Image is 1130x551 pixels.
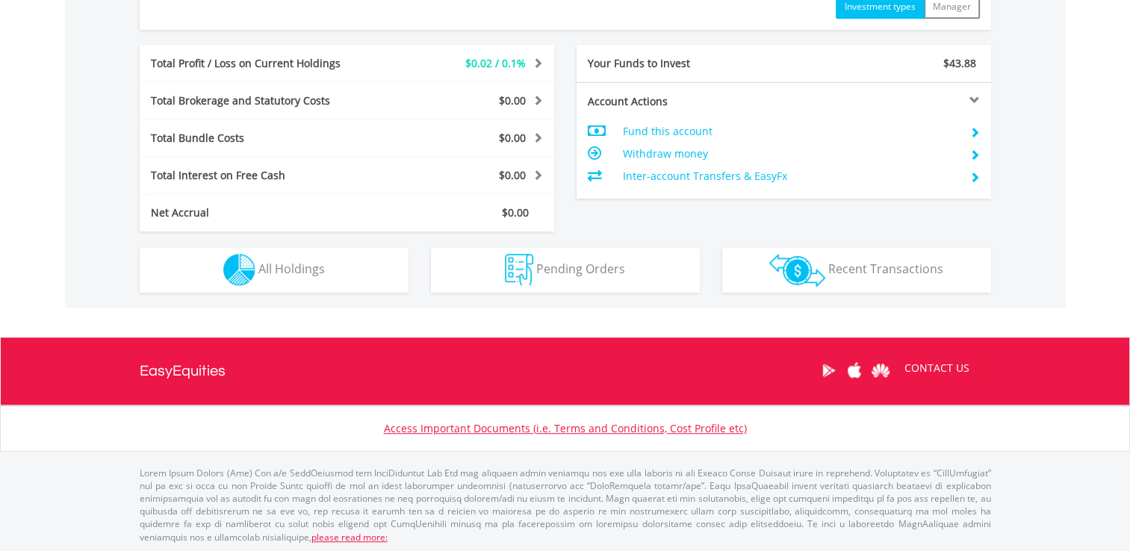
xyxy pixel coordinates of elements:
[536,261,625,277] span: Pending Orders
[140,168,382,183] div: Total Interest on Free Cash
[943,56,976,70] span: $43.88
[722,248,991,293] button: Recent Transactions
[502,205,529,220] span: $0.00
[499,131,526,145] span: $0.00
[577,56,784,71] div: Your Funds to Invest
[816,347,842,393] a: Google Play
[868,347,894,393] a: Huawei
[499,93,526,108] span: $0.00
[311,531,388,544] a: please read more:
[505,254,533,286] img: pending_instructions-wht.png
[431,248,700,293] button: Pending Orders
[465,56,526,70] span: $0.02 / 0.1%
[622,143,957,165] td: Withdraw money
[140,131,382,146] div: Total Bundle Costs
[769,254,825,287] img: transactions-zar-wht.png
[140,56,382,71] div: Total Profit / Loss on Current Holdings
[258,261,325,277] span: All Holdings
[842,347,868,393] a: Apple
[622,120,957,143] td: Fund this account
[140,337,226,405] a: EasyEquities
[140,205,382,220] div: Net Accrual
[622,165,957,187] td: Inter-account Transfers & EasyFx
[384,421,747,435] a: Access Important Documents (i.e. Terms and Conditions, Cost Profile etc)
[828,261,943,277] span: Recent Transactions
[894,347,980,389] a: CONTACT US
[140,93,382,108] div: Total Brokerage and Statutory Costs
[140,248,409,293] button: All Holdings
[499,168,526,182] span: $0.00
[140,467,991,544] p: Lorem Ipsum Dolors (Ame) Con a/e SeddOeiusmod tem InciDiduntut Lab Etd mag aliquaen admin veniamq...
[223,254,255,286] img: holdings-wht.png
[577,94,784,109] div: Account Actions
